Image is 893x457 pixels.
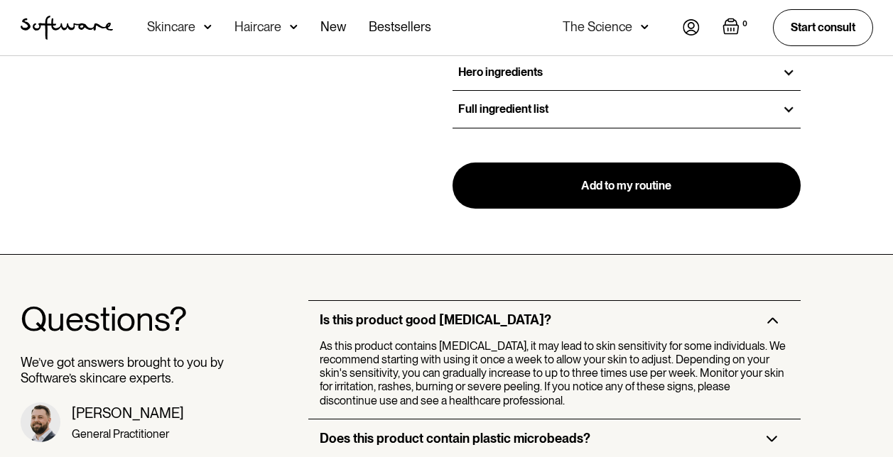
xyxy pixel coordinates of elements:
[641,20,649,34] img: arrow down
[72,427,184,441] div: General Practitioner
[21,355,225,385] p: We’ve got answers brought to you by Software’s skincare experts.
[453,163,801,209] a: Add to my routine
[147,20,195,34] div: Skincare
[458,102,548,116] h3: Full ingredient list
[320,339,789,407] p: As this product contains [MEDICAL_DATA], it may lead to skin sensitivity for some individuals. We...
[458,65,543,79] h3: Hero ingredients
[21,300,225,338] h2: Questions?
[320,431,590,446] h3: Does this product contain plastic microbeads?
[21,16,113,40] img: Software Logo
[320,312,551,328] h3: Is this product good [MEDICAL_DATA]?
[204,20,212,34] img: arrow down
[72,404,184,422] div: [PERSON_NAME]
[290,20,298,34] img: arrow down
[234,20,281,34] div: Haircare
[563,20,632,34] div: The Science
[21,402,60,442] img: Dr, Matt headshot
[722,18,750,38] a: Open empty cart
[21,16,113,40] a: home
[740,18,750,31] div: 0
[773,9,873,45] a: Start consult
